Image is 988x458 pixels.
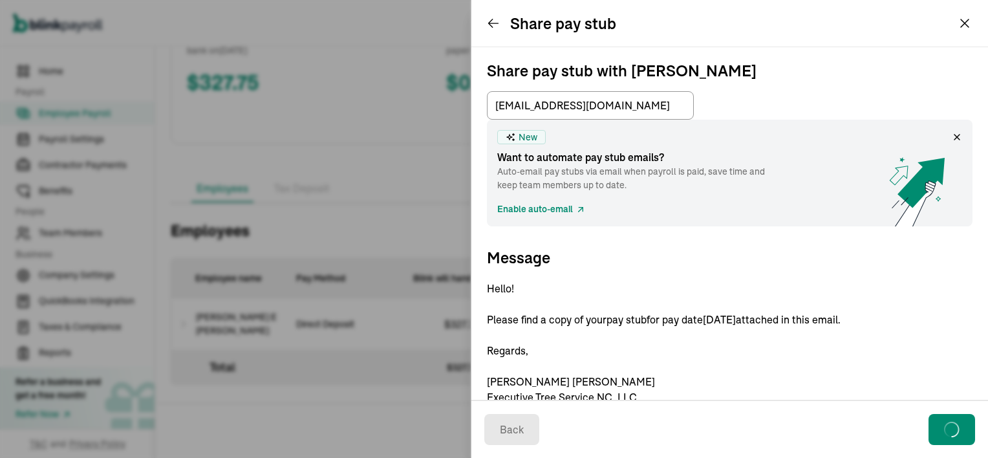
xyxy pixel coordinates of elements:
a: Enable auto-email [497,202,586,216]
h3: Message [487,247,972,268]
span: Auto-email pay stubs via email when payroll is paid, save time and keep team members up to date. [497,165,784,192]
img: loader [941,419,963,441]
span: New [519,131,537,144]
button: Back [484,414,539,445]
p: Hello! Please find a copy of your pay stub for pay date [DATE] attached in this email. Regards, [... [487,281,972,405]
h3: Share pay stub with [PERSON_NAME] [487,60,972,81]
h3: Share pay stub [510,13,616,34]
input: TextInput [487,91,694,120]
span: Want to automate pay stub emails? [497,149,784,165]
